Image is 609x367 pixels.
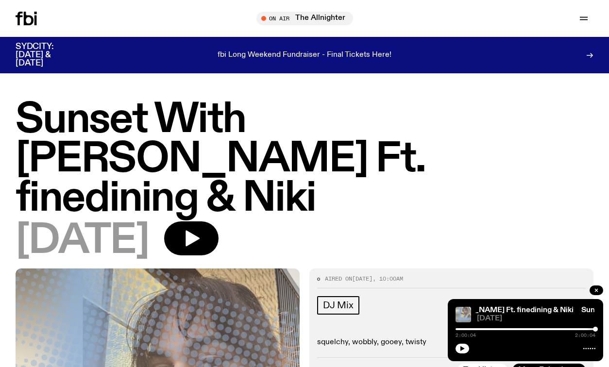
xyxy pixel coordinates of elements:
h3: SYDCITY: [DATE] & [DATE] [16,43,78,67]
p: squelchy, wobbly, gooey, twisty [317,338,586,347]
button: On AirThe Allnighter [256,12,353,25]
a: Sunset With [PERSON_NAME] Ft. finedining & Niki [395,306,574,314]
p: fbi Long Weekend Fundraiser - Final Tickets Here! [218,51,391,60]
span: [DATE] [477,315,595,322]
span: 2:00:04 [456,333,476,338]
span: 2:00:04 [575,333,595,338]
span: , 10:00am [372,275,403,283]
a: DJ Mix [317,296,359,315]
h1: Sunset With [PERSON_NAME] Ft. finedining & Niki [16,100,593,218]
span: [DATE] [16,221,149,261]
span: [DATE] [352,275,372,283]
span: Aired on [325,275,352,283]
span: DJ Mix [323,300,354,311]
